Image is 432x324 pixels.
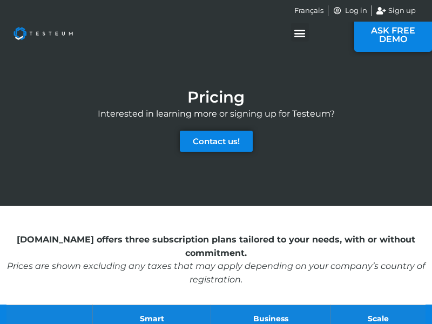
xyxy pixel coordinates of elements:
[291,23,309,42] div: Menu Toggle
[342,5,367,16] span: Log in
[370,26,416,44] span: ASK FREE DEMO
[294,5,323,16] a: Français
[5,19,81,48] img: Testeum Logo - Application crowdtesting platform
[376,5,416,16] a: Sign up
[354,18,432,52] a: ASK FREE DEMO
[333,5,367,16] a: Log in
[7,261,425,285] em: Prices are shown excluding any taxes that may apply depending on your company’s country of regist...
[17,234,415,258] strong: [DOMAIN_NAME] offers three subscription plans tailored to your needs, with or without commitment.
[180,131,253,152] a: Contact us!
[187,89,245,105] h1: Pricing
[193,137,240,145] span: Contact us!
[386,5,416,16] span: Sign up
